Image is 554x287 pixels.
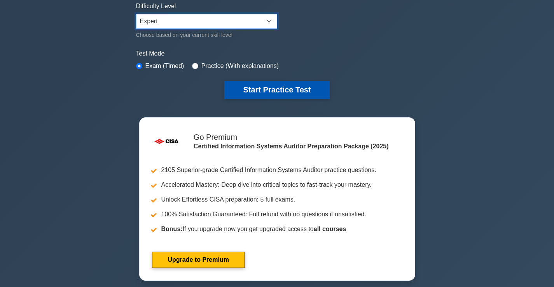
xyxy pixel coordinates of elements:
label: Test Mode [136,49,418,58]
label: Exam (Timed) [145,61,184,71]
label: Difficulty Level [136,2,176,11]
a: Upgrade to Premium [152,252,245,268]
button: Start Practice Test [224,81,329,99]
div: Choose based on your current skill level [136,30,277,40]
label: Practice (With explanations) [201,61,279,71]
